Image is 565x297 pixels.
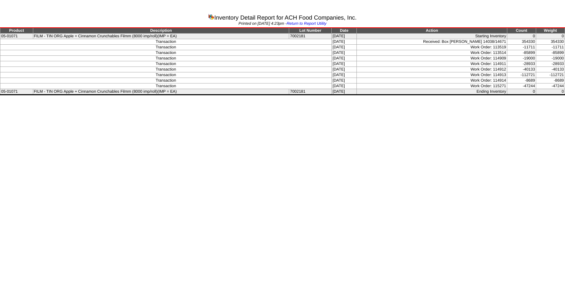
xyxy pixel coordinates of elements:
td: -8689 [536,78,565,83]
td: [DATE] [332,72,357,78]
td: -112721 [536,72,565,78]
td: 0 [507,89,536,95]
td: Weight [536,28,565,34]
td: 354330 [507,39,536,45]
td: Work Order: 115271 [357,83,507,89]
td: Work Order: 113519 [357,45,507,50]
td: [DATE] [332,78,357,83]
td: Work Order: 114909 [357,56,507,61]
td: 7002181 [289,89,332,95]
td: [DATE] [332,45,357,50]
img: graph.gif [208,14,214,20]
td: Lot Number [289,28,332,34]
td: -11711 [507,45,536,50]
td: Starting Inventory [357,34,507,39]
td: FILM - TIN ORG Apple + Cinnamon Crunchables Filmm (8000 imp/roll)(IMP = EA) [33,89,289,95]
td: -40133 [507,67,536,72]
td: FILM - TIN ORG Apple + Cinnamon Crunchables Filmm (8000 imp/roll)(IMP = EA) [33,34,289,39]
td: [DATE] [332,83,357,89]
td: Description [33,28,289,34]
td: Work Order: 113514 [357,50,507,56]
td: Transaction [0,72,332,78]
td: [DATE] [332,89,357,95]
td: 0 [536,34,565,39]
td: 354330 [536,39,565,45]
td: 05-01071 [0,34,33,39]
td: Work Order: 114913 [357,72,507,78]
td: 0 [507,34,536,39]
td: 0 [536,89,565,95]
td: [DATE] [332,34,357,39]
td: -40133 [536,67,565,72]
td: Transaction [0,50,332,56]
td: Transaction [0,56,332,61]
td: -47244 [507,83,536,89]
td: Transaction [0,39,332,45]
td: [DATE] [332,50,357,56]
td: Transaction [0,61,332,67]
td: Work Order: 114912 [357,67,507,72]
a: Return to Report Utility [287,21,327,26]
td: [DATE] [332,39,357,45]
td: -85899 [536,50,565,56]
td: Action [357,28,507,34]
td: Work Order: 114911 [357,61,507,67]
td: Work Order: 114914 [357,78,507,83]
td: -112721 [507,72,536,78]
td: 7002181 [289,34,332,39]
td: Transaction [0,45,332,50]
td: -11711 [536,45,565,50]
td: Count [507,28,536,34]
td: -28933 [536,61,565,67]
td: [DATE] [332,56,357,61]
td: -85899 [507,50,536,56]
td: Transaction [0,83,332,89]
td: 05-01071 [0,89,33,95]
td: -19000 [536,56,565,61]
td: Transaction [0,67,332,72]
td: Received: Box [PERSON_NAME] 14038/14671 [357,39,507,45]
td: Product [0,28,33,34]
td: Date [332,28,357,34]
td: [DATE] [332,67,357,72]
td: -19000 [507,56,536,61]
td: Ending Inventory [357,89,507,95]
td: Transaction [0,78,332,83]
td: [DATE] [332,61,357,67]
td: -8689 [507,78,536,83]
td: -28933 [507,61,536,67]
td: -47244 [536,83,565,89]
